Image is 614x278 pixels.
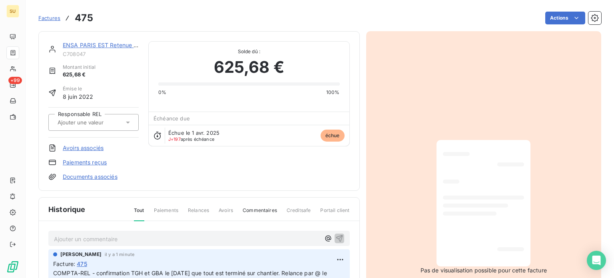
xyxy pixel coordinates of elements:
input: Ajouter une valeur [57,119,137,126]
span: il y a 1 minute [105,252,134,257]
span: Relances [188,207,209,220]
a: Paiements reçus [63,158,107,166]
span: 100% [326,89,340,96]
span: Facture : [53,260,75,268]
span: 8 juin 2022 [63,92,94,101]
span: Montant initial [63,64,96,71]
span: C708047 [63,51,139,57]
span: Pas de visualisation possible pour cette facture [421,266,547,274]
span: Émise le [63,85,94,92]
span: [PERSON_NAME] [60,251,102,258]
a: Documents associés [63,173,118,181]
span: Échue le 1 avr. 2025 [168,130,219,136]
span: échue [321,130,345,142]
span: 0% [158,89,166,96]
span: Échéance due [153,115,190,122]
div: SU [6,5,19,18]
img: Logo LeanPay [6,260,19,273]
span: Historique [48,204,86,215]
span: J+197 [168,136,181,142]
a: Factures [38,14,60,22]
span: Solde dû : [158,48,339,55]
div: Open Intercom Messenger [587,251,606,270]
span: Avoirs [219,207,233,220]
span: 475 [77,260,87,268]
span: Commentaires [243,207,277,220]
h3: 475 [75,11,93,25]
span: Tout [134,207,144,221]
span: Creditsafe [287,207,311,220]
a: Avoirs associés [63,144,104,152]
span: 625,68 € [63,71,96,79]
span: Factures [38,15,60,21]
a: ENSA PARIS EST Retenue de garantie [63,42,164,48]
button: Actions [545,12,585,24]
span: 625,68 € [214,55,284,79]
span: Paiements [154,207,178,220]
span: Portail client [320,207,349,220]
span: après échéance [168,137,214,142]
span: +99 [8,77,22,84]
